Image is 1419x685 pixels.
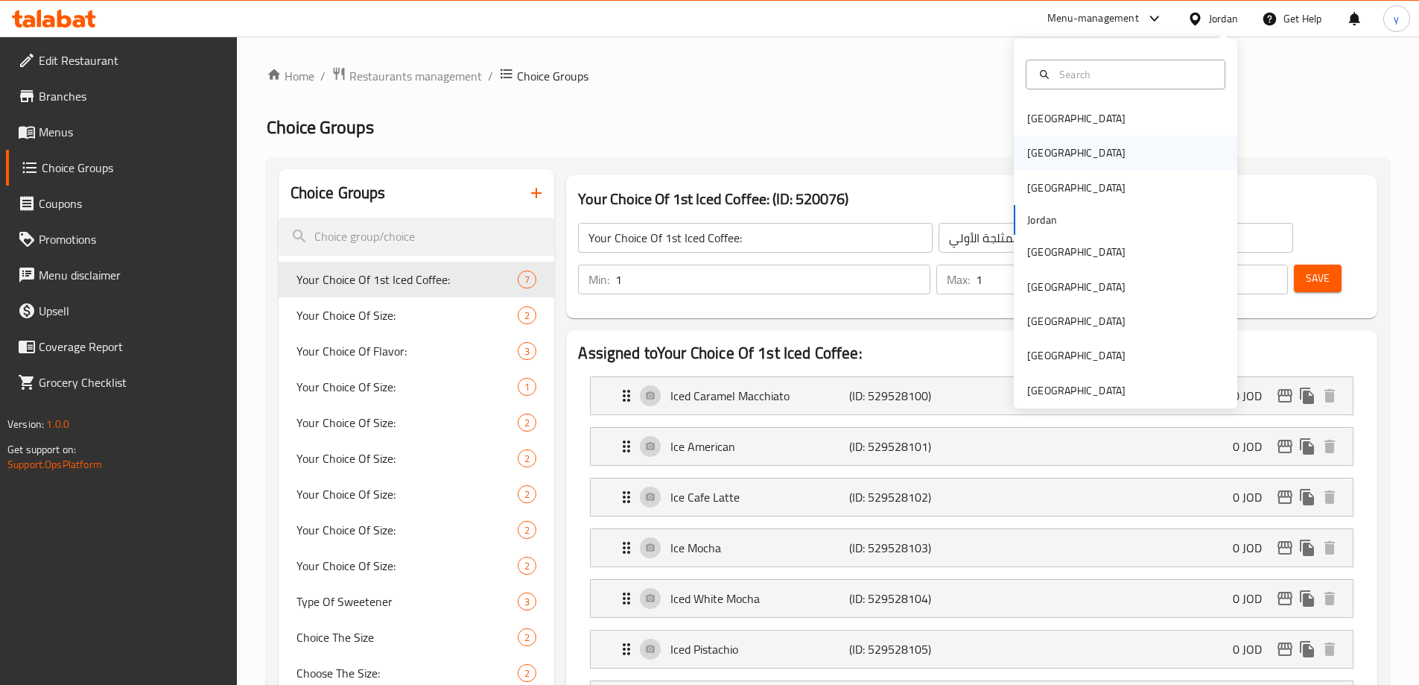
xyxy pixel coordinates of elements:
div: Choice The Size2 [279,619,555,655]
a: Coupons [6,186,237,221]
span: 7 [518,273,536,287]
a: Restaurants management [331,66,482,86]
li: Expand [578,573,1365,624]
span: Your Choice Of 1st Iced Coffee: [296,271,518,288]
span: 2 [518,631,536,645]
div: Your Choice Of Size:2 [279,512,555,548]
h2: Choice Groups [291,182,386,204]
span: Edit Restaurant [39,51,225,69]
span: Your Choice Of Size: [296,521,518,539]
li: Expand [578,421,1365,472]
div: Choices [518,414,536,432]
div: Choices [518,271,536,288]
button: edit [1274,435,1296,458]
h3: Your Choice Of 1st Iced Coffee: (ID: 520076) [578,187,1365,211]
span: 3 [518,595,536,609]
div: [GEOGRAPHIC_DATA] [1027,313,1126,329]
div: [GEOGRAPHIC_DATA] [1027,279,1126,295]
li: Expand [578,624,1365,675]
button: duplicate [1296,486,1318,508]
p: Iced Caramel Macchiato [670,387,848,405]
p: 0 JOD [1233,488,1274,506]
p: (ID: 529528101) [849,438,968,455]
p: (ID: 529528103) [849,539,968,557]
button: duplicate [1296,435,1318,458]
div: Expand [591,377,1353,414]
span: Choose The Size: [296,664,518,682]
span: Save [1306,269,1330,288]
li: Expand [578,523,1365,573]
a: Home [267,67,314,85]
span: Restaurants management [349,67,482,85]
span: Version: [7,414,44,434]
button: edit [1274,385,1296,407]
span: Your Choice Of Size: [296,449,518,467]
button: delete [1318,537,1341,559]
li: Expand [578,370,1365,421]
span: Coverage Report [39,338,225,356]
a: Menus [6,114,237,150]
div: Type Of Sweetener3 [279,584,555,619]
div: Your Choice Of Size:2 [279,476,555,512]
span: Upsell [39,302,225,320]
li: / [488,67,493,85]
input: Search [1053,66,1216,83]
p: (ID: 529528102) [849,488,968,506]
div: Choices [518,593,536,610]
p: (ID: 529528104) [849,590,968,607]
div: [GEOGRAPHIC_DATA] [1027,180,1126,196]
span: Coupons [39,195,225,212]
li: / [320,67,326,85]
button: delete [1318,638,1341,660]
div: Menu-management [1047,10,1139,28]
span: 2 [518,523,536,537]
p: Max: [947,271,970,288]
span: y [1394,10,1399,27]
a: Choice Groups [6,150,237,186]
div: [GEOGRAPHIC_DATA] [1027,347,1126,364]
span: 2 [518,666,536,681]
a: Edit Restaurant [6,42,237,78]
p: Iced White Mocha [670,590,848,607]
span: Get support on: [7,440,76,459]
span: Choice Groups [42,159,225,177]
span: Your Choice Of Size: [296,306,518,324]
div: Expand [591,529,1353,566]
input: search [279,218,555,256]
p: Ice American [670,438,848,455]
button: edit [1274,537,1296,559]
button: delete [1318,486,1341,508]
span: Your Choice Of Size: [296,414,518,432]
p: 0 JOD [1233,438,1274,455]
a: Upsell [6,293,237,329]
span: 2 [518,416,536,430]
div: Choices [518,664,536,682]
span: 1.0.0 [46,414,69,434]
div: Your Choice Of 1st Iced Coffee:7 [279,262,555,297]
p: 0 JOD [1233,539,1274,557]
div: Choices [518,485,536,503]
div: Your Choice Of Size:2 [279,548,555,584]
div: Expand [591,479,1353,516]
span: Menus [39,123,225,141]
button: edit [1274,587,1296,610]
span: Menu disclaimer [39,266,225,284]
div: Choices [518,628,536,646]
div: Choices [518,557,536,575]
span: Branches [39,87,225,105]
button: duplicate [1296,537,1318,559]
div: Choices [518,378,536,396]
div: Your Choice Of Size:2 [279,405,555,441]
p: 0 JOD [1233,387,1274,405]
button: Save [1294,265,1342,292]
nav: breadcrumb [267,66,1389,86]
div: Expand [591,580,1353,617]
span: Your Choice Of Size: [296,378,518,396]
a: Branches [6,78,237,114]
button: edit [1274,638,1296,660]
button: delete [1318,435,1341,458]
button: duplicate [1296,638,1318,660]
span: Grocery Checklist [39,373,225,391]
button: duplicate [1296,587,1318,610]
button: edit [1274,486,1296,508]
